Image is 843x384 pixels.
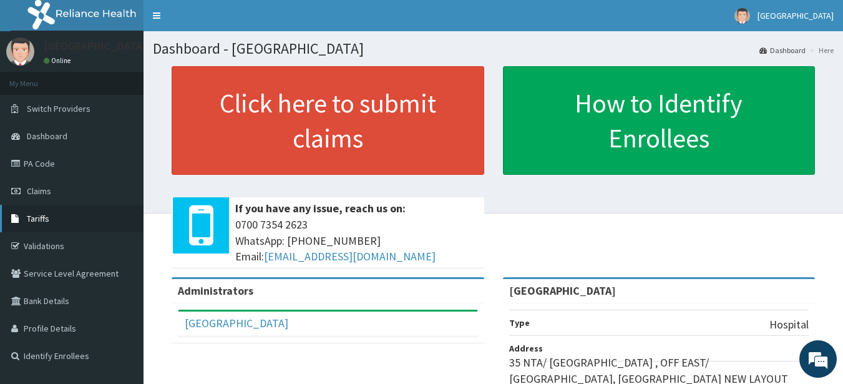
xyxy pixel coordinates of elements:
[27,130,67,142] span: Dashboard
[27,103,90,114] span: Switch Providers
[27,213,49,224] span: Tariffs
[509,343,543,354] b: Address
[185,316,288,330] a: [GEOGRAPHIC_DATA]
[235,217,478,265] span: 0700 7354 2623 WhatsApp: [PHONE_NUMBER] Email:
[44,56,74,65] a: Online
[44,41,147,52] p: [GEOGRAPHIC_DATA]
[178,283,253,298] b: Administrators
[758,10,834,21] span: [GEOGRAPHIC_DATA]
[503,66,816,175] a: How to Identify Enrollees
[6,37,34,66] img: User Image
[734,8,750,24] img: User Image
[509,317,530,328] b: Type
[172,66,484,175] a: Click here to submit claims
[509,283,616,298] strong: [GEOGRAPHIC_DATA]
[235,201,406,215] b: If you have any issue, reach us on:
[807,45,834,56] li: Here
[153,41,834,57] h1: Dashboard - [GEOGRAPHIC_DATA]
[769,317,809,333] p: Hospital
[759,45,806,56] a: Dashboard
[27,185,51,197] span: Claims
[264,249,436,263] a: [EMAIL_ADDRESS][DOMAIN_NAME]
